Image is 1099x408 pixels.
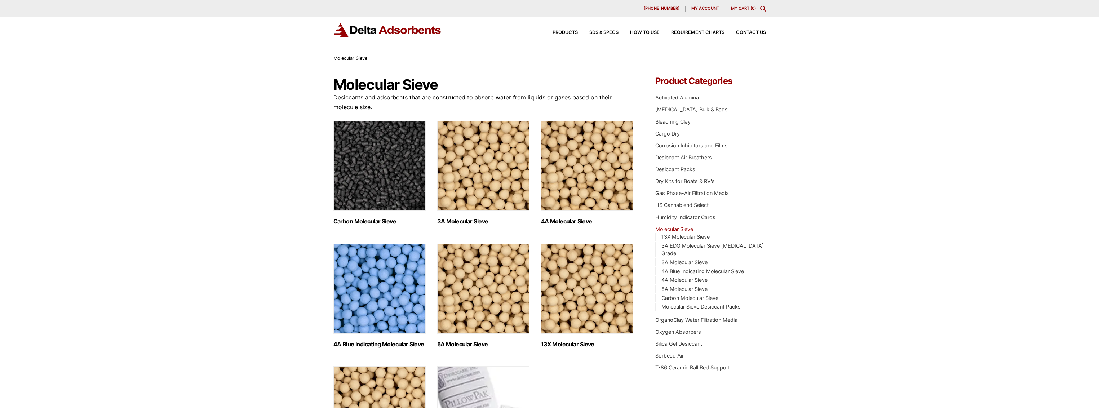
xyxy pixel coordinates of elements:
[333,218,426,225] h2: Carbon Molecular Sieve
[333,56,367,61] span: Molecular Sieve
[333,244,426,334] img: 4A Blue Indicating Molecular Sieve
[541,30,578,35] a: Products
[655,202,709,208] a: HS Cannablend Select
[655,94,699,101] a: Activated Alumina
[333,77,634,93] h1: Molecular Sieve
[630,30,660,35] span: How to Use
[671,30,724,35] span: Requirement Charts
[655,190,729,196] a: Gas Phase-Air Filtration Media
[655,130,680,137] a: Cargo Dry
[661,243,764,257] a: 3A EDG Molecular Sieve [MEDICAL_DATA] Grade
[661,277,708,283] a: 4A Molecular Sieve
[661,286,708,292] a: 5A Molecular Sieve
[655,77,766,85] h4: Product Categories
[655,317,737,323] a: OrganoClay Water Filtration Media
[437,121,529,225] a: Visit product category 3A Molecular Sieve
[655,214,715,220] a: Humidity Indicator Cards
[661,295,718,301] a: Carbon Molecular Sieve
[655,106,728,112] a: [MEDICAL_DATA] Bulk & Bags
[541,218,633,225] h2: 4A Molecular Sieve
[655,142,728,148] a: Corrosion Inhibitors and Films
[333,244,426,348] a: Visit product category 4A Blue Indicating Molecular Sieve
[655,166,695,172] a: Desiccant Packs
[655,364,730,371] a: T-86 Ceramic Ball Bed Support
[437,244,529,348] a: Visit product category 5A Molecular Sieve
[619,30,660,35] a: How to Use
[541,244,633,348] a: Visit product category 13X Molecular Sieve
[724,30,766,35] a: Contact Us
[541,341,633,348] h2: 13X Molecular Sieve
[541,244,633,334] img: 13X Molecular Sieve
[541,121,633,211] img: 4A Molecular Sieve
[661,268,744,274] a: 4A Blue Indicating Molecular Sieve
[691,6,719,10] span: My account
[760,6,766,12] div: Toggle Modal Content
[333,121,426,211] img: Carbon Molecular Sieve
[553,30,578,35] span: Products
[589,30,619,35] span: SDS & SPECS
[655,154,712,160] a: Desiccant Air Breathers
[736,30,766,35] span: Contact Us
[655,226,693,232] a: Molecular Sieve
[644,6,679,10] span: [PHONE_NUMBER]
[655,352,684,359] a: Sorbead Air
[333,93,634,112] p: Desiccants and adsorbents that are constructed to absorb water from liquids or gases based on the...
[661,234,710,240] a: 13X Molecular Sieve
[437,341,529,348] h2: 5A Molecular Sieve
[752,6,754,11] span: 0
[437,121,529,211] img: 3A Molecular Sieve
[333,121,426,225] a: Visit product category Carbon Molecular Sieve
[655,329,701,335] a: Oxygen Absorbers
[437,244,529,334] img: 5A Molecular Sieve
[686,6,725,12] a: My account
[655,178,715,184] a: Dry Kits for Boats & RV's
[655,119,691,125] a: Bleaching Clay
[437,218,529,225] h2: 3A Molecular Sieve
[333,341,426,348] h2: 4A Blue Indicating Molecular Sieve
[638,6,686,12] a: [PHONE_NUMBER]
[655,341,702,347] a: Silica Gel Desiccant
[541,121,633,225] a: Visit product category 4A Molecular Sieve
[333,23,442,37] img: Delta Adsorbents
[660,30,724,35] a: Requirement Charts
[661,303,741,310] a: Molecular Sieve Desiccant Packs
[731,6,756,11] a: My Cart (0)
[661,259,708,265] a: 3A Molecular Sieve
[578,30,619,35] a: SDS & SPECS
